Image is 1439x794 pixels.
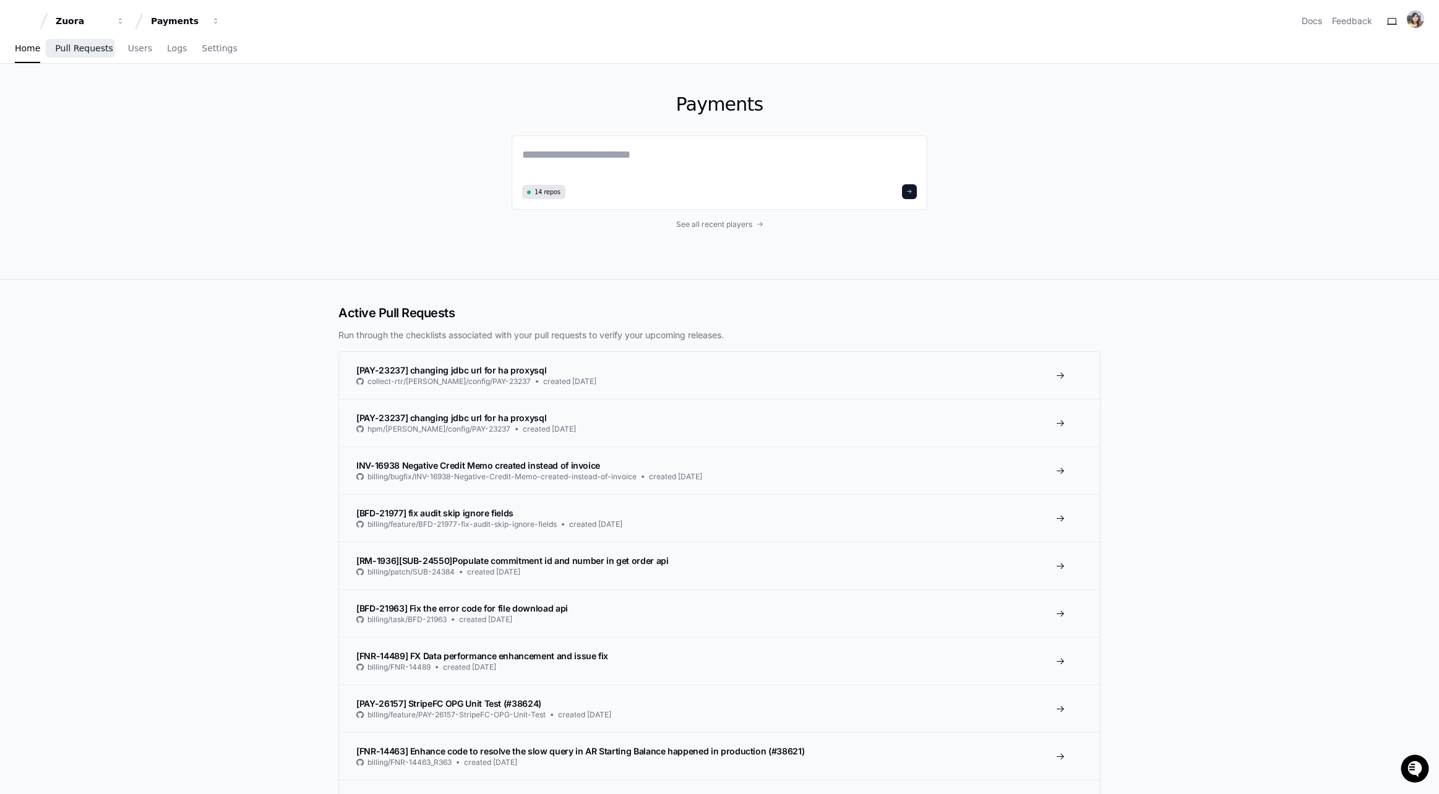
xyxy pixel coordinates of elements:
img: PlayerZero [12,12,37,37]
a: [FNR-14463] Enhance code to resolve the slow query in AR Starting Balance happened in production ... [339,732,1100,780]
button: Feedback [1332,15,1372,27]
a: Home [15,35,40,63]
div: Start new chat [42,92,203,105]
a: Pull Requests [55,35,113,63]
span: [RM-1936][SUB-24550]Populate commitment id and number in get order api [356,555,669,566]
span: billing/bugfix/INV-16938-Negative-Credit-Memo-created-instead-of-invoice [367,472,637,482]
div: Zuora [56,15,109,27]
span: created [DATE] [459,615,512,625]
span: billing/feature/BFD-21977-fix-audit-skip-ignore-fields [367,519,557,529]
span: collect-rtr/[PERSON_NAME]/config/PAY-23237 [367,377,531,386]
button: Zuora [51,10,130,32]
div: Welcome [12,49,225,69]
a: Settings [202,35,237,63]
a: [PAY-23237] changing jdbc url for ha proxysqlhpm/[PERSON_NAME]/config/PAY-23237created [DATE] [339,399,1100,446]
span: billing/task/BFD-21963 [367,615,447,625]
span: [FNR-14489] FX Data performance enhancement and issue fix [356,651,608,661]
a: [PAY-23237] changing jdbc url for ha proxysqlcollect-rtr/[PERSON_NAME]/config/PAY-23237created [D... [339,352,1100,399]
span: [PAY-23237] changing jdbc url for ha proxysql [356,412,546,423]
a: Docs [1302,15,1322,27]
button: Payments [146,10,225,32]
span: [BFD-21977] fix audit skip ignore fields [356,508,513,518]
span: hpm/[PERSON_NAME]/config/PAY-23237 [367,424,510,434]
a: [BFD-21977] fix audit skip ignore fieldsbilling/feature/BFD-21977-fix-audit-skip-ignore-fieldscre... [339,494,1100,542]
span: billing/FNR-14489 [367,662,431,672]
span: [BFD-21963] Fix the error code for file download api [356,603,568,613]
h2: Active Pull Requests [338,304,1101,322]
button: Start new chat [210,96,225,111]
span: created [DATE] [523,424,576,434]
a: [FNR-14489] FX Data performance enhancement and issue fixbilling/FNR-14489created [DATE] [339,637,1100,685]
span: created [DATE] [467,567,520,577]
span: billing/feature/PAY-26157-StripeFC-OPG-Unit-Test [367,710,546,720]
span: billing/patch/SUB-24384 [367,567,455,577]
span: [PAY-26157] StripeFC OPG Unit Test (#38624) [356,698,541,709]
a: [PAY-26157] StripeFC OPG Unit Test (#38624)billing/feature/PAY-26157-StripeFC-OPG-Unit-Testcreate... [339,685,1100,732]
span: Users [128,45,152,52]
span: created [DATE] [543,377,596,386]
span: Pylon [123,130,150,139]
span: Home [15,45,40,52]
span: created [DATE] [558,710,611,720]
span: Logs [167,45,187,52]
img: 1736555170064-99ba0984-63c1-480f-8ee9-699278ef63ed [12,92,35,114]
a: [RM-1936][SUB-24550]Populate commitment id and number in get order apibilling/patch/SUB-24384crea... [339,542,1100,589]
a: Users [128,35,152,63]
span: [FNR-14463] Enhance code to resolve the slow query in AR Starting Balance happened in production ... [356,746,804,756]
span: Settings [202,45,237,52]
a: Logs [167,35,187,63]
span: created [DATE] [649,472,702,482]
span: created [DATE] [464,758,517,767]
img: ACg8ocJp4l0LCSiC5MWlEh794OtQNs1DKYp4otTGwJyAKUZvwXkNnmc=s96-c [1407,11,1424,28]
span: [PAY-23237] changing jdbc url for ha proxysql [356,365,546,375]
p: Run through the checklists associated with your pull requests to verify your upcoming releases. [338,329,1101,341]
span: INV-16938 Negative Credit Memo created instead of invoice [356,460,600,471]
a: [BFD-21963] Fix the error code for file download apibilling/task/BFD-21963created [DATE] [339,589,1100,637]
span: billing/FNR-14463_R363 [367,758,452,767]
span: created [DATE] [443,662,496,672]
span: 14 repos [535,187,561,197]
span: See all recent players [676,220,752,229]
iframe: Open customer support [1399,753,1433,787]
span: Pull Requests [55,45,113,52]
span: created [DATE] [569,519,622,529]
a: INV-16938 Negative Credit Memo created instead of invoicebilling/bugfix/INV-16938-Negative-Credit... [339,446,1100,494]
a: See all recent players [512,220,927,229]
div: Payments [151,15,204,27]
div: We're offline, we'll be back soon [42,105,161,114]
a: Powered byPylon [87,129,150,139]
h1: Payments [512,93,927,116]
